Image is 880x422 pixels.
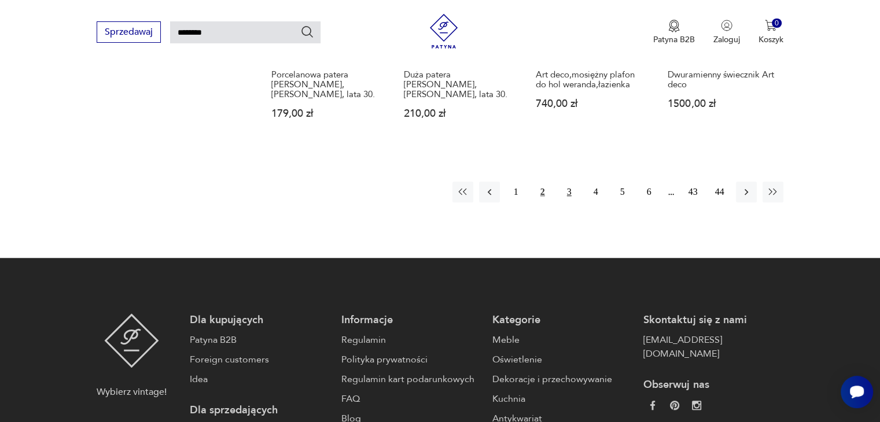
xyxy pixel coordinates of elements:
img: Ikona medalu [668,20,680,32]
a: Regulamin kart podarunkowych [341,372,481,386]
p: Obserwuj nas [643,378,783,392]
h3: Duża patera [PERSON_NAME], [PERSON_NAME], lata 30. [404,70,514,99]
button: 0Koszyk [759,20,783,45]
a: Foreign customers [190,353,329,367]
p: 740,00 zł [536,99,646,109]
p: Dla sprzedających [190,404,329,417]
p: Zaloguj [713,34,740,45]
a: Sprzedawaj [97,29,161,37]
img: Patyna - sklep z meblami i dekoracjami vintage [104,313,159,368]
img: Patyna - sklep z meblami i dekoracjami vintage [426,14,461,49]
p: 210,00 zł [404,109,514,119]
button: 6 [639,182,660,202]
iframe: Smartsupp widget button [841,376,873,408]
img: Ikona koszyka [765,20,776,31]
h3: Art deco,mosiężny plafon do hol weranda,łazienka [536,70,646,90]
p: Skontaktuj się z nami [643,313,783,327]
a: Ikona medaluPatyna B2B [653,20,695,45]
p: 179,00 zł [271,109,381,119]
p: Informacje [341,313,481,327]
button: 2 [532,182,553,202]
img: 37d27d81a828e637adc9f9cb2e3d3a8a.webp [670,401,679,410]
a: FAQ [341,392,481,406]
button: Zaloguj [713,20,740,45]
a: Polityka prywatności [341,353,481,367]
p: 1500,00 zł [668,99,778,109]
a: Kuchnia [492,392,632,406]
img: Ikonka użytkownika [721,20,732,31]
a: [EMAIL_ADDRESS][DOMAIN_NAME] [643,333,783,361]
p: Kategorie [492,313,632,327]
div: 0 [772,18,782,28]
p: Wybierz vintage! [97,385,167,399]
a: Oświetlenie [492,353,632,367]
button: 4 [586,182,606,202]
button: Sprzedawaj [97,21,161,43]
p: Dla kupujących [190,313,329,327]
button: Patyna B2B [653,20,695,45]
img: da9060093f698e4c3cedc1453eec5031.webp [648,401,657,410]
button: 43 [683,182,704,202]
a: Idea [190,372,329,386]
a: Patyna B2B [190,333,329,347]
button: Szukaj [300,25,314,39]
a: Regulamin [341,333,481,347]
button: 3 [559,182,580,202]
a: Dekoracje i przechowywanie [492,372,632,386]
img: c2fd9cf7f39615d9d6839a72ae8e59e5.webp [692,401,701,410]
p: Koszyk [759,34,783,45]
h3: Porcelanowa patera [PERSON_NAME], [PERSON_NAME], lata 30. [271,70,381,99]
button: 1 [506,182,526,202]
h3: Dwuramienny świecznik Art deco [668,70,778,90]
button: 5 [612,182,633,202]
button: 44 [709,182,730,202]
p: Patyna B2B [653,34,695,45]
a: Meble [492,333,632,347]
